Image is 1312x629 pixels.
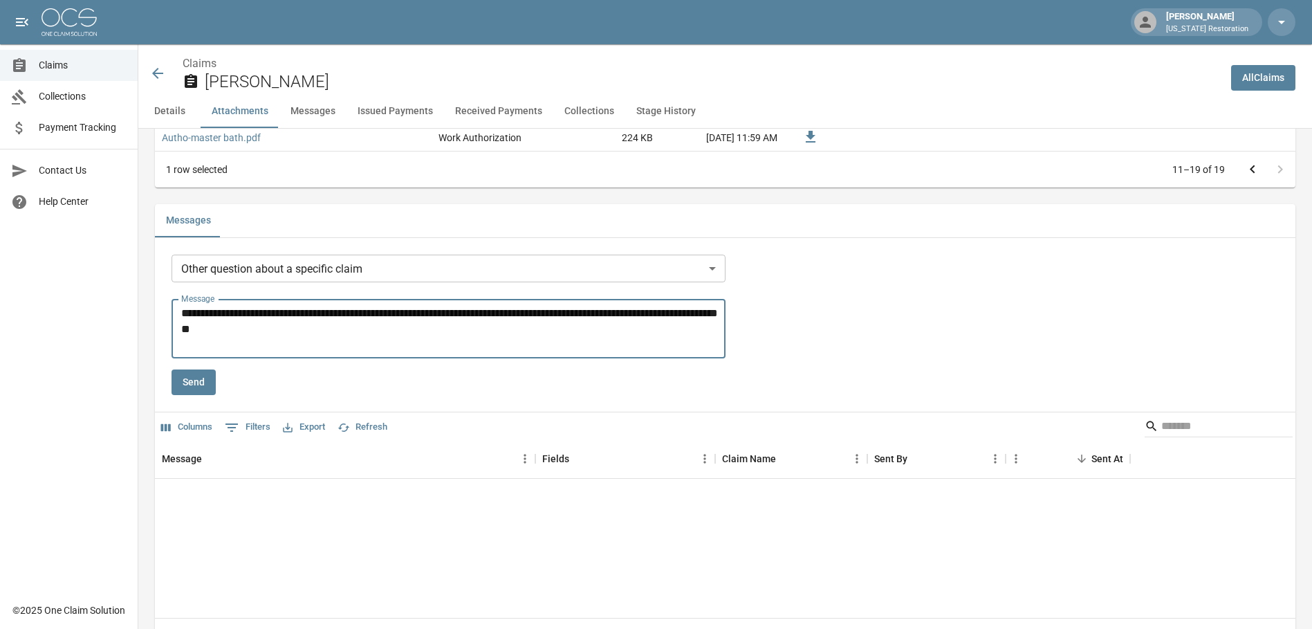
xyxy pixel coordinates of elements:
div: Fields [542,439,569,478]
h2: [PERSON_NAME] [205,72,1220,92]
p: 11–19 of 19 [1172,163,1225,176]
div: Message [162,439,202,478]
button: Sort [776,449,795,468]
p: [US_STATE] Restoration [1166,24,1248,35]
img: ocs-logo-white-transparent.png [41,8,97,36]
div: Search [1145,415,1293,440]
div: Sent At [1091,439,1123,478]
div: 224 KB [556,125,660,151]
button: Menu [1006,448,1026,469]
span: Payment Tracking [39,120,127,135]
button: Sort [1072,449,1091,468]
button: open drawer [8,8,36,36]
div: [PERSON_NAME] [1161,10,1254,35]
button: Go to previous page [1239,156,1266,183]
nav: breadcrumb [183,55,1220,72]
div: related-list tabs [155,204,1295,237]
button: Received Payments [444,95,553,128]
button: Sort [569,449,589,468]
div: Sent By [867,439,1006,478]
button: Issued Payments [347,95,444,128]
button: Collections [553,95,625,128]
div: Work Authorization [438,131,521,145]
div: Message [155,439,535,478]
span: Help Center [39,194,127,209]
button: Menu [847,448,867,469]
span: Claims [39,58,127,73]
button: Stage History [625,95,707,128]
div: Claim Name [715,439,867,478]
div: Other question about a specific claim [172,255,726,282]
button: Sort [202,449,221,468]
button: Sort [907,449,927,468]
div: 1 row selected [166,163,228,176]
a: AllClaims [1231,65,1295,91]
button: Messages [155,204,222,237]
button: Select columns [158,417,216,438]
button: Menu [515,448,535,469]
button: Messages [279,95,347,128]
span: Contact Us [39,163,127,178]
button: Details [138,95,201,128]
button: Menu [985,448,1006,469]
div: Fields [535,439,715,478]
div: Sent By [874,439,907,478]
div: © 2025 One Claim Solution [12,603,125,617]
a: Autho-master bath.pdf [162,131,261,145]
label: Message [181,293,214,304]
div: Sent At [1006,439,1130,478]
button: Menu [694,448,715,469]
a: Claims [183,57,216,70]
div: Claim Name [722,439,776,478]
button: Show filters [221,417,274,439]
button: Export [279,417,329,438]
span: Collections [39,89,127,104]
button: Refresh [334,417,391,438]
button: Attachments [201,95,279,128]
button: Send [172,370,216,395]
div: [DATE] 11:59 AM [660,125,784,151]
div: anchor tabs [138,95,1312,128]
